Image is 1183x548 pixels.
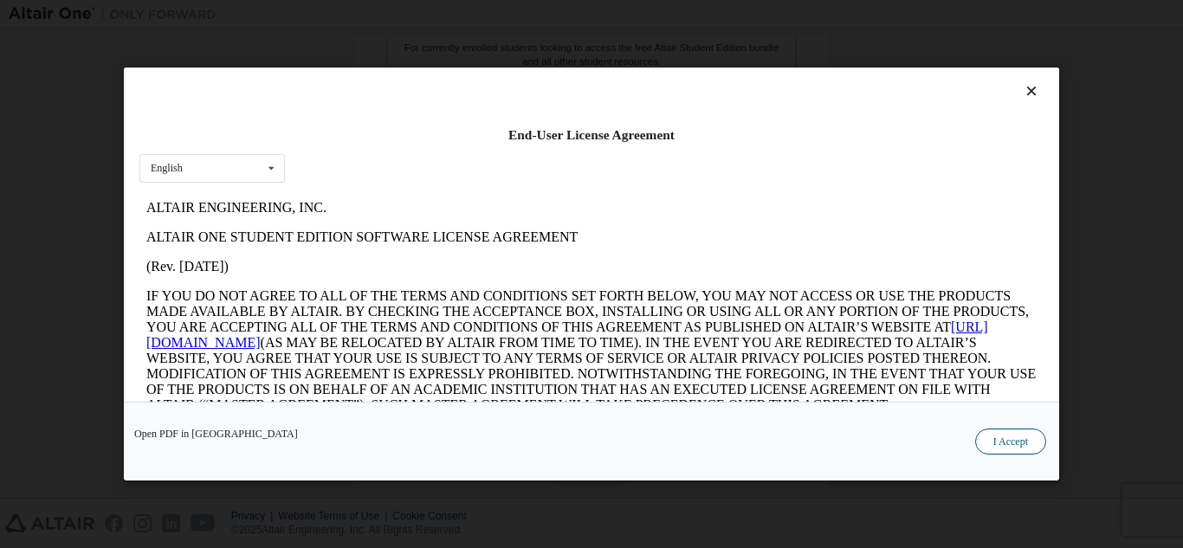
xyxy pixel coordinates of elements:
p: (Rev. [DATE]) [7,66,897,81]
p: This Altair One Student Edition Software License Agreement (“Agreement”) is between Altair Engine... [7,234,897,296]
p: ALTAIR ENGINEERING, INC. [7,7,897,23]
button: I Accept [975,429,1046,455]
div: English [151,163,183,173]
a: [URL][DOMAIN_NAME] [7,126,849,157]
a: Open PDF in [GEOGRAPHIC_DATA] [134,429,298,439]
p: IF YOU DO NOT AGREE TO ALL OF THE TERMS AND CONDITIONS SET FORTH BELOW, YOU MAY NOT ACCESS OR USE... [7,95,897,220]
p: ALTAIR ONE STUDENT EDITION SOFTWARE LICENSE AGREEMENT [7,36,897,52]
div: End-User License Agreement [139,126,1044,144]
